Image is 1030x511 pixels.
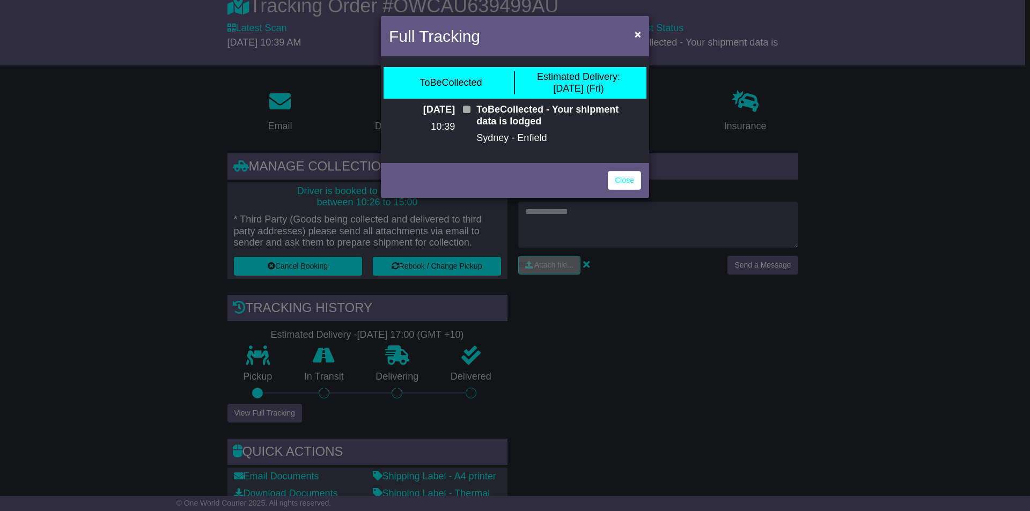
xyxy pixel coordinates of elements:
[389,121,455,133] p: 10:39
[420,77,482,89] div: ToBeCollected
[629,23,646,45] button: Close
[476,132,641,144] p: Sydney - Enfield
[608,171,641,190] a: Close
[389,104,455,116] p: [DATE]
[389,24,480,48] h4: Full Tracking
[476,104,641,127] p: ToBeCollected - Your shipment data is lodged
[537,71,620,94] div: [DATE] (Fri)
[635,28,641,40] span: ×
[537,71,620,82] span: Estimated Delivery:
